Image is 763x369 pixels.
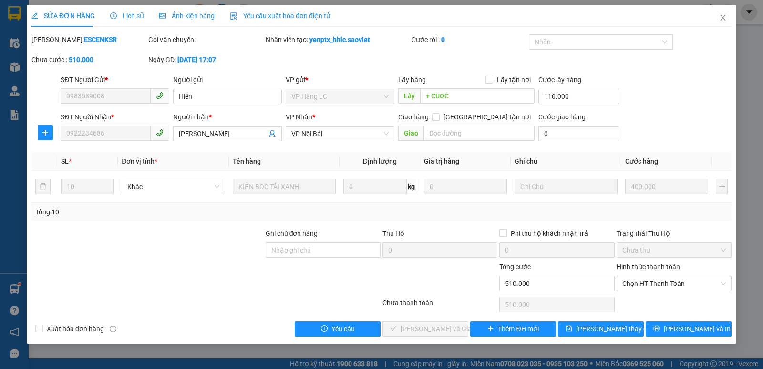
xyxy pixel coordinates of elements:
[286,74,394,85] div: VP gửi
[309,36,370,43] b: yenptx_hhlc.saoviet
[622,243,726,257] span: Chưa thu
[420,88,535,104] input: Dọc đường
[424,179,507,194] input: 0
[233,158,261,165] span: Tên hàng
[230,12,330,20] span: Yêu cầu xuất hóa đơn điện tử
[156,129,164,137] span: phone
[576,324,652,334] span: [PERSON_NAME] thay đổi
[156,92,164,99] span: phone
[493,74,535,85] span: Lấy tận nơi
[622,276,726,291] span: Chọn HT Thanh Toán
[716,179,728,194] button: plus
[43,324,108,334] span: Xuất hóa đơn hàng
[625,158,658,165] span: Cước hàng
[291,127,389,141] span: VP Nội Bài
[173,74,282,85] div: Người gửi
[487,325,494,333] span: plus
[398,88,420,104] span: Lấy
[31,12,95,20] span: SỬA ĐƠN HÀNG
[61,158,69,165] span: SL
[177,56,216,63] b: [DATE] 17:07
[653,325,660,333] span: printer
[498,324,538,334] span: Thêm ĐH mới
[515,179,618,194] input: Ghi Chú
[148,34,263,45] div: Gói vận chuyển:
[266,230,318,237] label: Ghi chú đơn hàng
[286,113,312,121] span: VP Nhận
[159,12,215,20] span: Ảnh kiện hàng
[127,179,219,194] span: Khác
[398,113,429,121] span: Giao hàng
[38,125,53,140] button: plus
[646,321,732,337] button: printer[PERSON_NAME] và In
[382,230,404,237] span: Thu Hộ
[31,54,146,65] div: Chưa cước :
[507,228,592,239] span: Phí thu hộ khách nhận trả
[38,129,52,137] span: plus
[617,263,680,271] label: Hình thức thanh toán
[159,12,166,19] span: picture
[35,179,51,194] button: delete
[617,228,732,239] div: Trạng thái Thu Hộ
[268,130,276,137] span: user-add
[538,126,619,141] input: Cước giao hàng
[230,12,237,20] img: icon
[69,56,93,63] b: 510.000
[295,321,381,337] button: exclamation-circleYêu cầu
[233,179,336,194] input: VD: Bàn, Ghế
[440,112,535,122] span: [GEOGRAPHIC_DATA] tận nơi
[664,324,731,334] span: [PERSON_NAME] và In
[398,76,426,84] span: Lấy hàng
[173,112,282,122] div: Người nhận
[625,179,708,194] input: 0
[499,263,531,271] span: Tổng cước
[84,36,117,43] b: ESCENKSR
[110,326,116,332] span: info-circle
[382,321,468,337] button: check[PERSON_NAME] và Giao hàng
[321,325,328,333] span: exclamation-circle
[558,321,644,337] button: save[PERSON_NAME] thay đổi
[566,325,572,333] span: save
[331,324,355,334] span: Yêu cầu
[423,126,535,141] input: Dọc đường
[381,297,498,314] div: Chưa thanh toán
[61,74,169,85] div: SĐT Người Gửi
[35,207,295,217] div: Tổng: 10
[266,34,410,45] div: Nhân viên tạo:
[710,5,736,32] button: Close
[470,321,556,337] button: plusThêm ĐH mới
[291,89,389,104] span: VP Hàng LC
[363,158,397,165] span: Định lượng
[511,152,621,171] th: Ghi chú
[424,158,459,165] span: Giá trị hàng
[31,12,38,19] span: edit
[538,89,619,104] input: Cước lấy hàng
[61,112,169,122] div: SĐT Người Nhận
[398,126,423,141] span: Giao
[538,113,586,121] label: Cước giao hàng
[412,34,526,45] div: Cước rồi :
[110,12,117,19] span: clock-circle
[110,12,144,20] span: Lịch sử
[31,34,146,45] div: [PERSON_NAME]:
[441,36,445,43] b: 0
[122,158,157,165] span: Đơn vị tính
[266,242,381,258] input: Ghi chú đơn hàng
[148,54,263,65] div: Ngày GD:
[538,76,581,84] label: Cước lấy hàng
[719,14,727,21] span: close
[407,179,416,194] span: kg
